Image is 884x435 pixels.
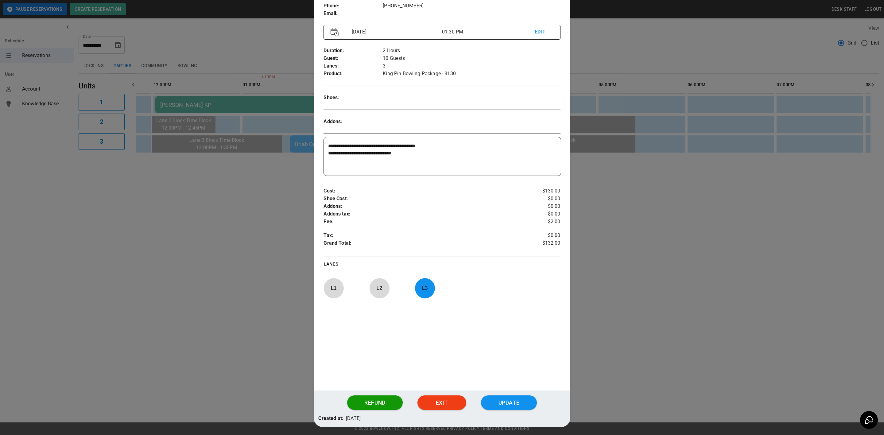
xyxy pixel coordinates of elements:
[324,218,521,226] p: Fee :
[417,395,466,410] button: Exit
[324,70,383,78] p: Product :
[442,28,535,36] p: 01:30 PM
[324,94,383,102] p: Shoes :
[415,281,435,295] p: L 3
[521,210,560,218] p: $0.00
[383,55,560,62] p: 10 Guests
[324,118,383,126] p: Addons :
[324,62,383,70] p: Lanes :
[324,261,560,270] p: LANES
[383,47,560,55] p: 2 Hours
[369,281,390,295] p: L 2
[324,281,344,295] p: L 1
[324,203,521,210] p: Addons :
[383,2,560,10] p: [PHONE_NUMBER]
[521,218,560,226] p: $2.00
[324,47,383,55] p: Duration :
[521,239,560,249] p: $132.00
[521,203,560,210] p: $0.00
[349,28,442,36] p: [DATE]
[324,10,383,17] p: Email :
[324,55,383,62] p: Guest :
[324,232,521,239] p: Tax :
[324,239,521,249] p: Grand Total :
[318,415,343,422] p: Created at:
[481,395,537,410] button: Update
[324,187,521,195] p: Cost :
[346,415,361,422] p: [DATE]
[521,187,560,195] p: $130.00
[324,195,521,203] p: Shoe Cost :
[331,28,339,37] img: Vector
[383,70,560,78] p: King Pin Bowling Package - $130
[347,395,403,410] button: Refund
[383,62,560,70] p: 3
[535,28,553,36] p: EDIT
[521,232,560,239] p: $0.00
[324,2,383,10] p: Phone :
[324,210,521,218] p: Addons tax :
[521,195,560,203] p: $0.00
